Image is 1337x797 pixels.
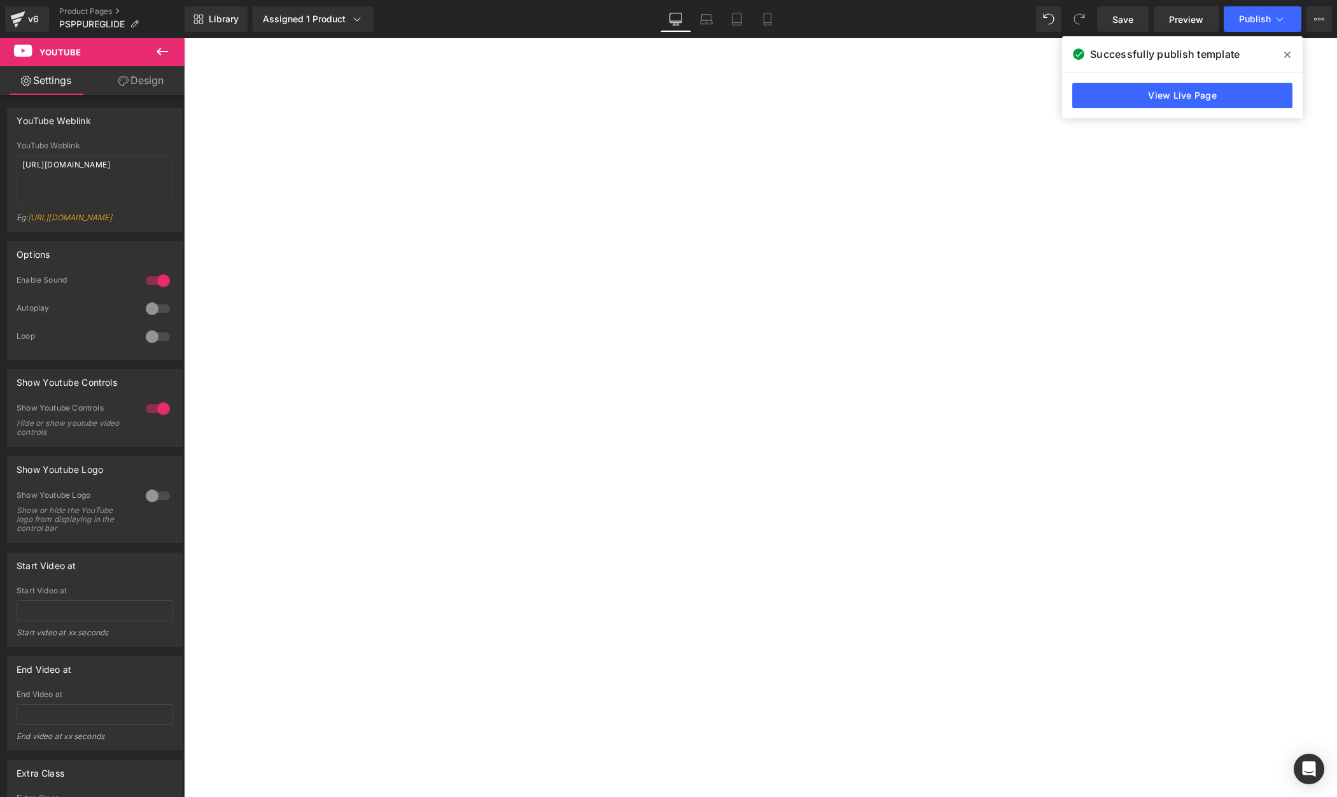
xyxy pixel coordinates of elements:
a: Tablet [722,6,752,32]
div: Start Video at [17,586,173,595]
div: Show Youtube Logo [17,490,133,504]
span: Save [1112,13,1133,26]
div: End Video at [17,657,71,675]
div: Extra Class [17,761,64,779]
div: End video at xx seconds [17,731,173,750]
button: Undo [1036,6,1061,32]
div: Show or hide the YouTube logo from displaying in the control bar [17,506,131,533]
div: Assigned 1 Product [263,13,363,25]
div: Loop [17,331,133,344]
span: Library [209,13,239,25]
span: Youtube [39,47,81,57]
div: Start Video at [17,553,76,571]
span: Preview [1169,13,1203,26]
span: PSPPUREGLIDE [59,19,125,29]
a: Laptop [691,6,722,32]
span: Successfully publish template [1090,46,1240,62]
div: Show Youtube Logo [17,457,103,475]
button: Redo [1067,6,1092,32]
div: Enable Sound [17,275,133,288]
div: End Video at [17,690,173,699]
a: New Library [185,6,248,32]
a: Preview [1154,6,1219,32]
div: Options [17,242,50,260]
div: Show Youtube Controls [17,370,117,388]
a: v6 [5,6,49,32]
div: Show Youtube Controls [17,403,133,416]
span: Publish [1239,14,1271,24]
a: Product Pages [59,6,185,17]
a: Mobile [752,6,783,32]
div: Autoplay [17,303,133,316]
a: View Live Page [1072,83,1292,108]
a: Desktop [661,6,691,32]
div: v6 [25,11,41,27]
button: More [1306,6,1332,32]
a: [URL][DOMAIN_NAME] [28,213,112,222]
div: Hide or show youtube video controls [17,419,131,437]
div: YouTube Weblink [17,141,173,150]
div: Start video at xx seconds [17,628,173,646]
a: Design [95,66,187,95]
div: Open Intercom Messenger [1294,754,1324,784]
div: YouTube Weblink [17,108,91,126]
div: Eg: [17,213,173,231]
button: Publish [1224,6,1301,32]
